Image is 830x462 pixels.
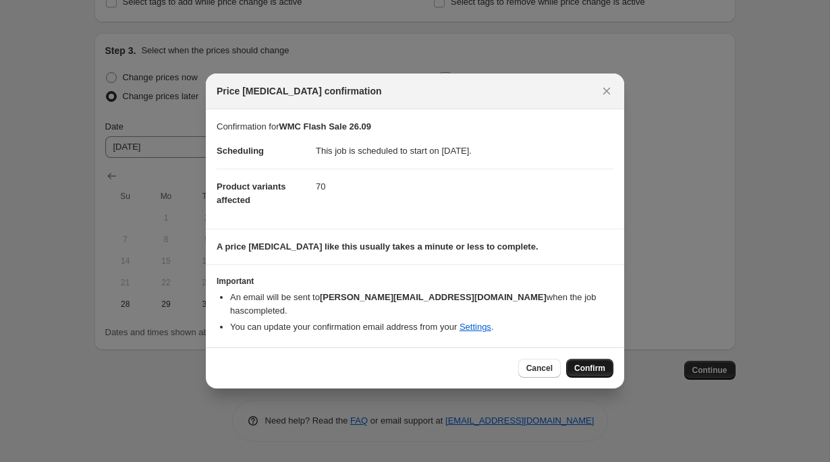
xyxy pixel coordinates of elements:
button: Confirm [566,359,613,378]
span: Cancel [526,363,553,374]
dd: 70 [316,169,613,204]
span: Scheduling [217,146,264,156]
b: [PERSON_NAME][EMAIL_ADDRESS][DOMAIN_NAME] [320,292,547,302]
li: You can update your confirmation email address from your . [230,320,613,334]
p: Confirmation for [217,120,613,134]
li: An email will be sent to when the job has completed . [230,291,613,318]
span: Confirm [574,363,605,374]
b: A price [MEDICAL_DATA] like this usually takes a minute or less to complete. [217,241,538,252]
button: Close [597,82,616,100]
span: Price [MEDICAL_DATA] confirmation [217,84,382,98]
dd: This job is scheduled to start on [DATE]. [316,134,613,169]
span: Product variants affected [217,181,286,205]
button: Cancel [518,359,561,378]
b: WMC Flash Sale 26.09 [279,121,371,132]
h3: Important [217,276,613,287]
a: Settings [460,322,491,332]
